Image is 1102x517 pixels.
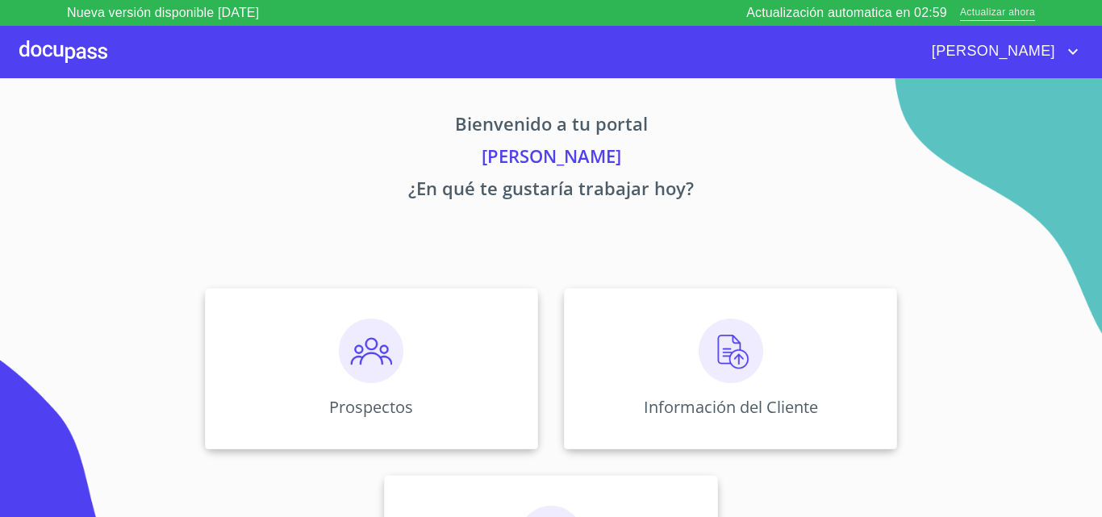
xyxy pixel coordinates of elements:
span: [PERSON_NAME] [920,39,1063,65]
p: Información del Cliente [644,396,818,418]
p: Bienvenido a tu portal [54,110,1048,143]
img: prospectos.png [339,319,403,383]
p: ¿En qué te gustaría trabajar hoy? [54,175,1048,207]
button: account of current user [920,39,1083,65]
p: [PERSON_NAME] [54,143,1048,175]
span: Actualizar ahora [960,5,1035,22]
p: Actualización automatica en 02:59 [746,3,947,23]
p: Prospectos [329,396,413,418]
p: Nueva versión disponible [DATE] [67,3,259,23]
img: carga.png [699,319,763,383]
